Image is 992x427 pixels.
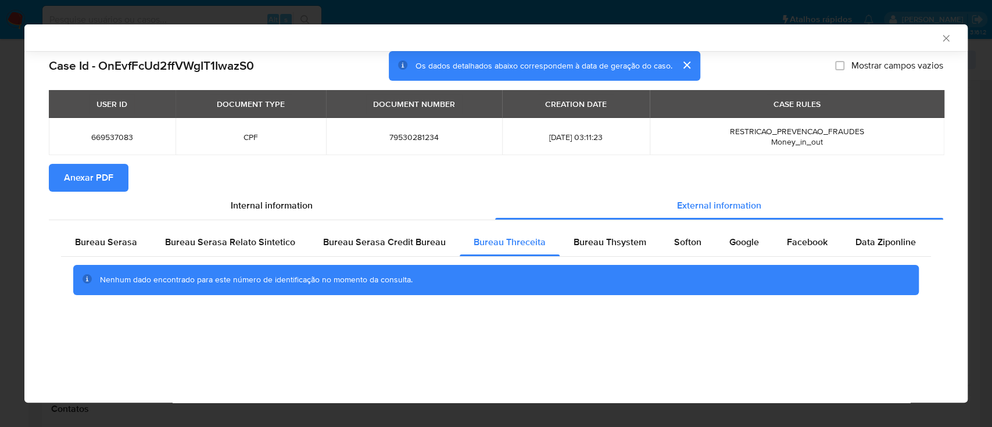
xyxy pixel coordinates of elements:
[323,235,446,249] span: Bureau Serasa Credit Bureau
[210,94,292,114] div: DOCUMENT TYPE
[189,132,312,142] span: CPF
[474,235,546,249] span: Bureau Threceita
[49,164,128,192] button: Anexar PDF
[64,165,113,191] span: Anexar PDF
[340,132,488,142] span: 79530281234
[49,192,943,220] div: Detailed info
[165,235,295,249] span: Bureau Serasa Relato Sintetico
[24,24,968,403] div: closure-recommendation-modal
[674,235,701,249] span: Softon
[855,235,916,249] span: Data Ziponline
[538,94,614,114] div: CREATION DATE
[771,136,823,148] span: Money_in_out
[61,228,931,256] div: Detailed external info
[416,60,672,71] span: Os dados detalhados abaixo correspondem à data de geração do caso.
[767,94,828,114] div: CASE RULES
[729,235,759,249] span: Google
[49,58,254,73] h2: Case Id - OnEvfFcUd2ffVWgIT1IwazS0
[100,274,413,285] span: Nenhum dado encontrado para este número de identificação no momento da consulta.
[516,132,636,142] span: [DATE] 03:11:23
[672,51,700,79] button: cerrar
[75,235,137,249] span: Bureau Serasa
[574,235,646,249] span: Bureau Thsystem
[940,33,951,43] button: Fechar a janela
[730,125,864,137] span: RESTRICAO_PREVENCAO_FRAUDES
[89,94,134,114] div: USER ID
[787,235,828,249] span: Facebook
[366,94,462,114] div: DOCUMENT NUMBER
[63,132,162,142] span: 669537083
[677,199,761,212] span: External information
[231,199,313,212] span: Internal information
[835,61,844,70] input: Mostrar campos vazios
[851,60,943,71] span: Mostrar campos vazios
